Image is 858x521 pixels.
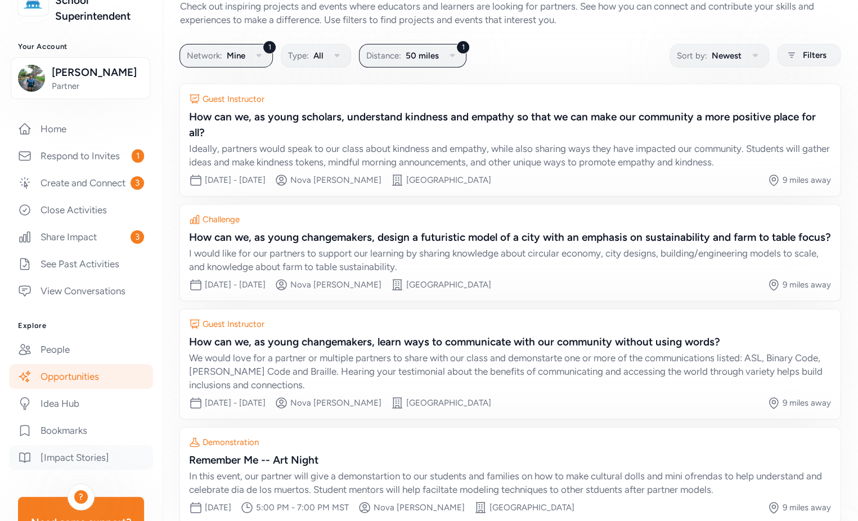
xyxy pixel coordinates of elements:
button: Type:All [281,44,351,68]
div: In this event, our partner will give a demonstartion to our students and families on how to make ... [189,469,831,496]
div: 9 miles away [783,502,831,513]
a: Home [9,116,153,141]
div: [DATE] - [DATE] [205,174,266,186]
div: Remember Me -- Art Night [189,452,831,468]
span: 3 [131,176,144,190]
div: Nova [PERSON_NAME] [290,174,381,186]
h3: Your Account [18,42,144,51]
span: Distance: [366,49,401,62]
div: ? [74,490,88,504]
span: Partner [52,80,143,92]
div: Ideally, partners would speak to our class about kindness and empathy, while also sharing ways th... [189,142,831,169]
a: Bookmarks [9,418,153,443]
span: [PERSON_NAME] [52,65,143,80]
a: People [9,337,153,362]
div: I would like for our partners to support our learning by sharing knowledge about circular economy... [189,246,831,273]
span: Newest [712,49,742,62]
h3: Explore [18,321,144,330]
a: View Conversations [9,279,153,303]
button: Sort by:Newest [670,44,769,68]
div: [GEOGRAPHIC_DATA] [489,502,574,513]
div: 5:00 PM - 7:00 PM MST [256,502,349,513]
span: Sort by: [677,49,707,62]
button: 1Network:Mine [179,44,273,68]
span: 50 miles [406,49,439,62]
div: Nova [PERSON_NAME] [290,279,381,290]
div: How can we, as young changemakers, design a futuristic model of a city with an emphasis on sustai... [189,230,831,245]
a: Opportunities [9,364,153,389]
span: Mine [227,49,245,62]
div: 1 [263,41,276,54]
a: Respond to Invites1 [9,143,153,168]
a: Idea Hub [9,391,153,416]
div: How can we, as young scholars, understand kindness and empathy so that we can make our community ... [189,109,831,141]
span: 1 [132,149,144,163]
div: Guest Instructor [203,93,264,105]
div: Guest Instructor [203,318,264,330]
div: Nova [PERSON_NAME] [374,502,465,513]
a: Share Impact3 [9,224,153,249]
div: 9 miles away [783,279,831,290]
a: See Past Activities [9,251,153,276]
div: Demonstration [203,437,259,448]
button: 1Distance:50 miles [359,44,466,68]
div: [GEOGRAPHIC_DATA] [406,397,491,408]
span: All [313,49,324,62]
div: We would love for a partner or multiple partners to share with our class and demonstarte one or m... [189,351,831,392]
div: 1 [456,41,470,54]
a: Create and Connect3 [9,170,153,195]
div: How can we, as young changemakers, learn ways to communicate with our community without using words? [189,334,831,350]
div: 9 miles away [783,397,831,408]
div: [GEOGRAPHIC_DATA] [406,279,491,290]
div: 9 miles away [783,174,831,186]
span: Filters [803,48,826,62]
span: 3 [131,230,144,244]
div: Challenge [203,214,240,225]
button: [PERSON_NAME]Partner [11,57,150,99]
div: [DATE] - [DATE] [205,397,266,408]
a: [Impact Stories] [9,445,153,470]
a: Close Activities [9,197,153,222]
div: [DATE] [205,502,231,513]
div: [DATE] - [DATE] [205,279,266,290]
div: Nova [PERSON_NAME] [290,397,381,408]
div: [GEOGRAPHIC_DATA] [406,174,491,186]
span: Type: [288,49,309,62]
span: Network: [187,49,222,62]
